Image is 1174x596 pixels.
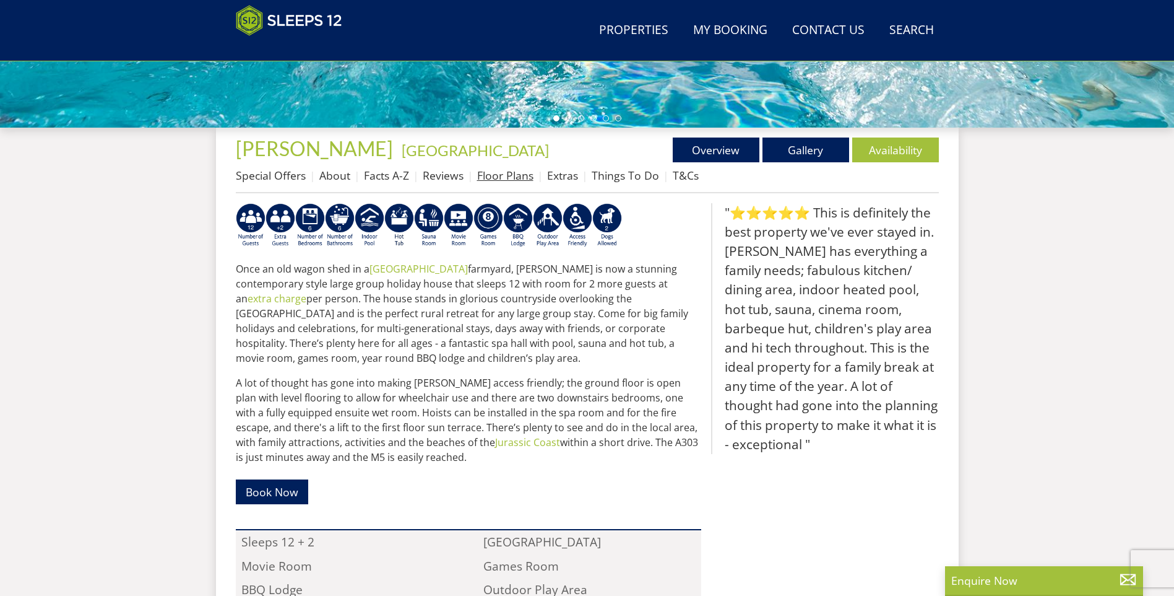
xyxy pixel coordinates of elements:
img: AD_4nXcpX5uDwed6-YChlrI2BYOgXwgg3aqYHOhRm0XfZB-YtQW2NrmeCr45vGAfVKUq4uWnc59ZmEsEzoF5o39EWARlT1ewO... [384,203,414,248]
p: Once an old wagon shed in a farmyard, [PERSON_NAME] is now a stunning contemporary style large gr... [236,261,701,366]
img: AD_4nXeyNBIiEViFqGkFxeZn-WxmRvSobfXIejYCAwY7p4slR9Pvv7uWB8BWWl9Rip2DDgSCjKzq0W1yXMRj2G_chnVa9wg_L... [236,203,265,248]
a: Contact Us [787,17,870,45]
a: [GEOGRAPHIC_DATA] [402,141,549,159]
img: Sleeps 12 [236,5,342,36]
img: AD_4nXdrZMsjcYNLGsKuA84hRzvIbesVCpXJ0qqnwZoX5ch9Zjv73tWe4fnFRs2gJ9dSiUubhZXckSJX_mqrZBmYExREIfryF... [473,203,503,248]
a: Overview [673,138,759,162]
a: extra charge [248,292,306,305]
img: AD_4nXdjbGEeivCGLLmyT_JEP7bTfXsjgyLfnLszUAQeQ4RcokDYHVBt5R8-zTDbAVICNoGv1Dwc3nsbUb1qR6CAkrbZUeZBN... [414,203,444,248]
a: Availability [852,138,939,162]
img: AD_4nXei2dp4L7_L8OvME76Xy1PUX32_NMHbHVSts-g-ZAVb8bILrMcUKZI2vRNdEqfWP017x6NFeUMZMqnp0JYknAB97-jDN... [355,203,384,248]
a: Things To Do [592,168,659,183]
a: Reviews [423,168,464,183]
a: Gallery [762,138,849,162]
li: [GEOGRAPHIC_DATA] [478,530,701,554]
span: - [397,141,549,159]
p: Enquire Now [951,572,1137,589]
a: [GEOGRAPHIC_DATA] [369,262,468,276]
a: Jurassic Coast [495,436,560,449]
a: About [319,168,350,183]
img: AD_4nXfRzBlt2m0mIteXDhAcJCdmEApIceFt1SPvkcB48nqgTZkfMpQlDmULa47fkdYiHD0skDUgcqepViZHFLjVKS2LWHUqM... [295,203,325,248]
iframe: Customer reviews powered by Trustpilot [230,43,360,54]
a: Properties [594,17,673,45]
img: AD_4nXcMx2CE34V8zJUSEa4yj9Pppk-n32tBXeIdXm2A2oX1xZoj8zz1pCuMiQujsiKLZDhbHnQsaZvA37aEfuFKITYDwIrZv... [444,203,473,248]
img: AD_4nXfdu1WaBqbCvRx5dFd3XGC71CFesPHPPZknGuZzXQvBzugmLudJYyY22b9IpSVlKbnRjXo7AJLKEyhYodtd_Fvedgm5q... [503,203,533,248]
img: AD_4nXfjdDqPkGBf7Vpi6H87bmAUe5GYCbodrAbU4sf37YN55BCjSXGx5ZgBV7Vb9EJZsXiNVuyAiuJUB3WVt-w9eJ0vaBcHg... [533,203,563,248]
img: AD_4nXeP6WuvG491uY6i5ZIMhzz1N248Ei-RkDHdxvvjTdyF2JXhbvvI0BrTCyeHgyWBEg8oAgd1TvFQIsSlzYPCTB7K21VoI... [265,203,295,248]
a: Extras [547,168,578,183]
span: [PERSON_NAME] [236,136,393,160]
a: Book Now [236,480,308,504]
a: Special Offers [236,168,306,183]
img: AD_4nXdmwCQHKAiIjYDk_1Dhq-AxX3fyYPYaVgX942qJE-Y7he54gqc0ybrIGUg6Qr_QjHGl2FltMhH_4pZtc0qV7daYRc31h... [325,203,355,248]
a: Floor Plans [477,168,533,183]
a: Facts A-Z [364,168,409,183]
a: [PERSON_NAME] [236,136,397,160]
li: Movie Room [236,554,459,578]
img: AD_4nXe7_8LrJK20fD9VNWAdfykBvHkWcczWBt5QOadXbvIwJqtaRaRf-iI0SeDpMmH1MdC9T1Vy22FMXzzjMAvSuTB5cJ7z5... [592,203,622,248]
img: AD_4nXe3VD57-M2p5iq4fHgs6WJFzKj8B0b3RcPFe5LKK9rgeZlFmFoaMJPsJOOJzc7Q6RMFEqsjIZ5qfEJu1txG3QLmI_2ZW... [563,203,592,248]
a: My Booking [688,17,772,45]
li: Sleeps 12 + 2 [236,530,459,554]
a: Search [884,17,939,45]
p: A lot of thought has gone into making [PERSON_NAME] access friendly; the ground floor is open pla... [236,375,701,465]
li: Games Room [478,554,701,578]
a: T&Cs [673,168,699,183]
blockquote: "⭐⭐⭐⭐⭐ This is definitely the best property we've ever stayed in. [PERSON_NAME] has everything a ... [711,203,939,454]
